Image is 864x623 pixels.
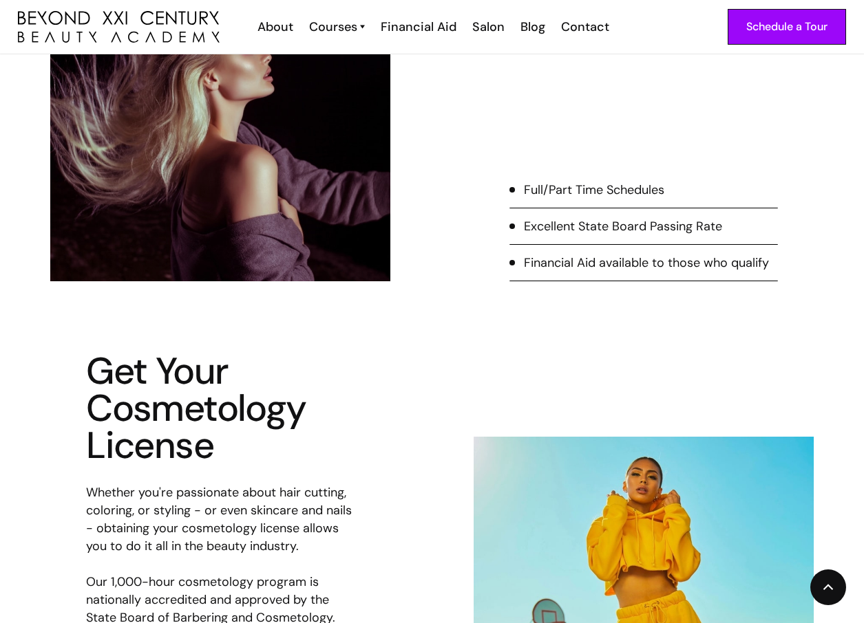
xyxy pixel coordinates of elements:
div: Excellent State Board Passing Rate [524,217,722,235]
div: About [257,18,293,36]
img: beyond 21st century beauty academy logo [18,11,220,43]
div: Full/Part Time Schedules [524,181,664,199]
a: Financial Aid [372,18,463,36]
a: Contact [552,18,616,36]
div: Blog [520,18,545,36]
a: Salon [463,18,512,36]
div: Contact [561,18,609,36]
a: Courses [309,18,365,36]
div: Schedule a Tour [746,18,828,36]
div: Courses [309,18,357,36]
a: Schedule a Tour [728,9,846,45]
div: Financial Aid [381,18,456,36]
a: About [249,18,300,36]
div: Salon [472,18,505,36]
h2: Get Your Cosmetology License [86,353,355,464]
a: Blog [512,18,552,36]
div: Financial Aid available to those who qualify [524,254,769,272]
a: home [18,11,220,43]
